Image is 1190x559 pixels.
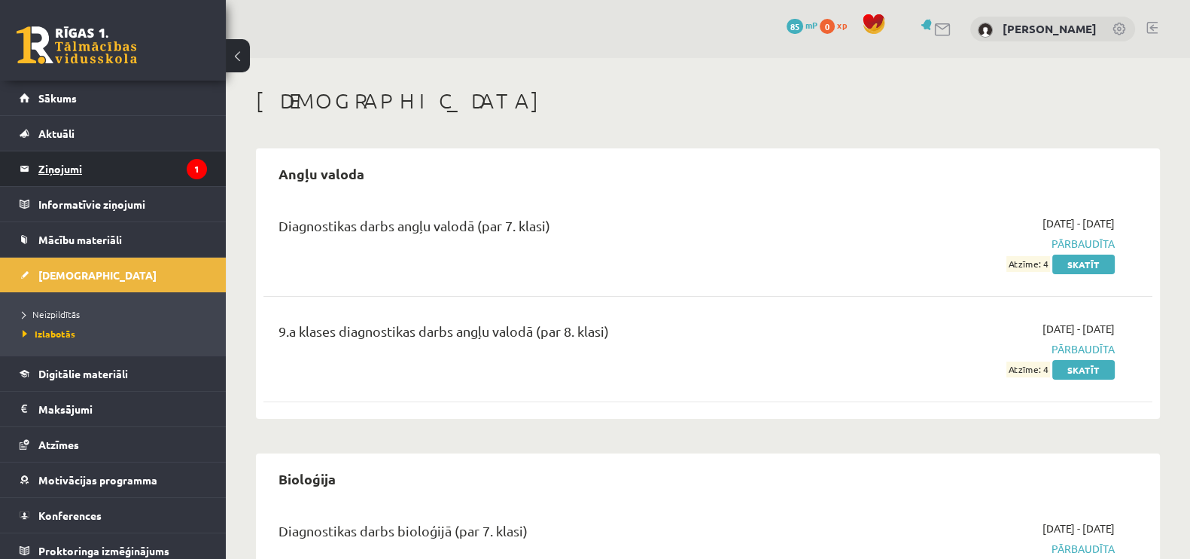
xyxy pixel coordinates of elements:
[20,187,207,221] a: Informatīvie ziņojumi
[805,19,817,31] span: mP
[38,268,157,282] span: [DEMOGRAPHIC_DATA]
[851,236,1115,252] span: Pārbaudīta
[20,222,207,257] a: Mācību materiāli
[851,541,1115,557] span: Pārbaudīta
[20,392,207,426] a: Maksājumi
[978,23,993,38] img: Estere Naudiņa-Dannenberga
[820,19,835,34] span: 0
[263,461,351,496] h2: Bioloģija
[38,151,207,186] legend: Ziņojumi
[1042,521,1115,536] span: [DATE] - [DATE]
[20,258,207,292] a: [DEMOGRAPHIC_DATA]
[1003,21,1097,36] a: [PERSON_NAME]
[20,81,207,115] a: Sākums
[1052,255,1115,274] a: Skatīt
[38,91,77,105] span: Sākums
[20,463,207,497] a: Motivācijas programma
[278,521,829,548] div: Diagnostikas darbs bioloģijā (par 7. klasi)
[1006,362,1050,377] span: Atzīme: 4
[20,427,207,462] a: Atzīmes
[38,392,207,426] legend: Maksājumi
[278,321,829,349] div: 9.a klases diagnostikas darbs angļu valodā (par 8. klasi)
[263,156,379,191] h2: Angļu valoda
[38,544,169,557] span: Proktoringa izmēģinājums
[278,215,829,243] div: Diagnostikas darbs angļu valodā (par 7. klasi)
[20,356,207,391] a: Digitālie materiāli
[38,438,79,451] span: Atzīmes
[851,341,1115,357] span: Pārbaudīta
[23,307,211,321] a: Neizpildītās
[187,159,207,179] i: 1
[23,308,80,320] span: Neizpildītās
[38,233,122,246] span: Mācību materiāli
[23,327,211,341] a: Izlabotās
[38,509,102,522] span: Konferences
[38,187,207,221] legend: Informatīvie ziņojumi
[787,19,817,31] a: 85 mP
[820,19,854,31] a: 0 xp
[20,498,207,533] a: Konferences
[20,151,207,186] a: Ziņojumi1
[38,367,128,380] span: Digitālie materiāli
[20,116,207,151] a: Aktuāli
[256,88,1160,114] h1: [DEMOGRAPHIC_DATA]
[38,127,75,140] span: Aktuāli
[837,19,847,31] span: xp
[38,473,157,487] span: Motivācijas programma
[1042,215,1115,231] span: [DATE] - [DATE]
[17,26,137,64] a: Rīgas 1. Tālmācības vidusskola
[787,19,803,34] span: 85
[1052,360,1115,380] a: Skatīt
[1006,256,1050,272] span: Atzīme: 4
[1042,321,1115,337] span: [DATE] - [DATE]
[23,328,75,340] span: Izlabotās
